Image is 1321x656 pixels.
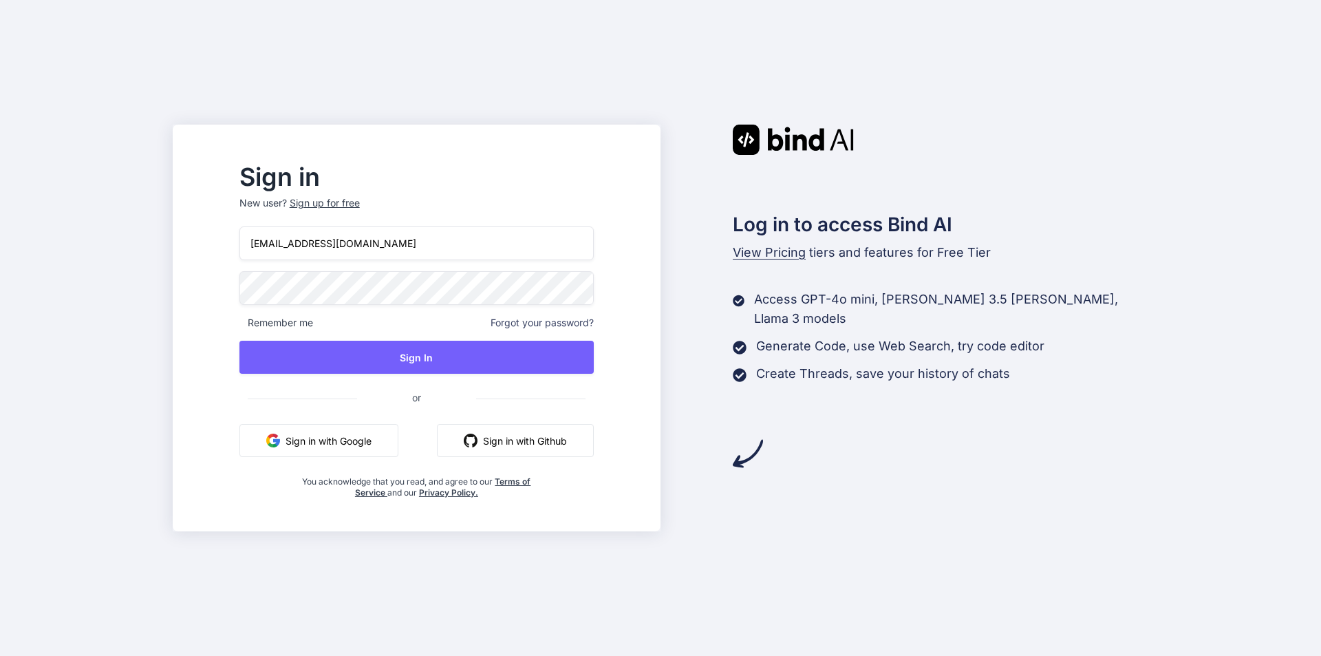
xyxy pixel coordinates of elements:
[239,226,594,260] input: Login or Email
[733,125,854,155] img: Bind AI logo
[357,381,476,414] span: or
[491,316,594,330] span: Forgot your password?
[733,243,1148,262] p: tiers and features for Free Tier
[733,438,763,469] img: arrow
[239,341,594,374] button: Sign In
[290,196,360,210] div: Sign up for free
[437,424,594,457] button: Sign in with Github
[733,245,806,260] span: View Pricing
[239,196,594,226] p: New user?
[239,316,313,330] span: Remember me
[756,364,1010,383] p: Create Threads, save your history of chats
[756,337,1044,356] p: Generate Code, use Web Search, try code editor
[355,476,531,498] a: Terms of Service
[266,434,280,447] img: google
[239,424,398,457] button: Sign in with Google
[419,487,478,498] a: Privacy Policy.
[754,290,1148,328] p: Access GPT-4o mini, [PERSON_NAME] 3.5 [PERSON_NAME], Llama 3 models
[239,166,594,188] h2: Sign in
[733,210,1148,239] h2: Log in to access Bind AI
[299,468,535,498] div: You acknowledge that you read, and agree to our and our
[464,434,477,447] img: github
